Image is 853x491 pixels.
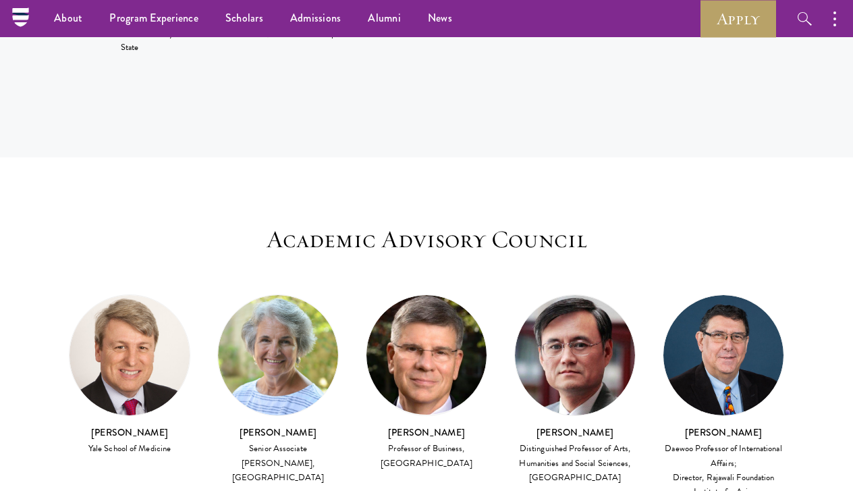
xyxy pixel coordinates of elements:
[217,225,636,254] h3: Academic Advisory Council
[217,425,339,439] h3: [PERSON_NAME]
[69,442,190,456] div: Yale School of Medicine
[69,26,190,55] div: 65th United States Secretary Of State
[663,425,784,439] h3: [PERSON_NAME]
[366,425,487,439] h3: [PERSON_NAME]
[514,442,636,484] div: Distinguished Professor of Arts, Humanities and Social Sciences, [GEOGRAPHIC_DATA]
[514,425,636,439] h3: [PERSON_NAME]
[69,425,190,439] h3: [PERSON_NAME]
[217,442,339,484] div: Senior Associate [PERSON_NAME], [GEOGRAPHIC_DATA]
[366,442,487,470] div: Professor of Business, [GEOGRAPHIC_DATA]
